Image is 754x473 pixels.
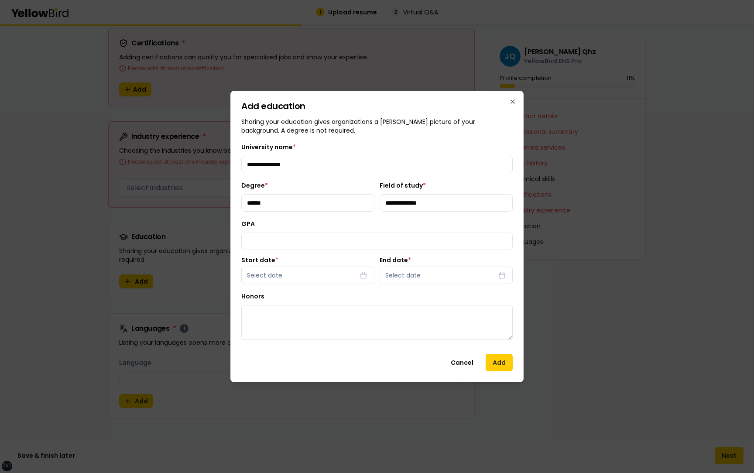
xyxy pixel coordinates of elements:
label: University name [241,143,296,151]
label: Start date [241,257,374,263]
button: Select date [380,267,513,284]
button: Add [486,354,513,371]
h2: Add education [241,102,513,110]
p: Sharing your education gives organizations a [PERSON_NAME] picture of your background. A degree i... [241,117,513,135]
label: GPA [241,219,255,228]
span: Select date [385,271,421,280]
span: Select date [247,271,282,280]
button: Select date [241,267,374,284]
label: Field of study [380,181,426,190]
label: End date [380,257,513,263]
label: Degree [241,181,268,190]
button: Cancel [444,354,480,371]
label: Honors [241,292,264,301]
